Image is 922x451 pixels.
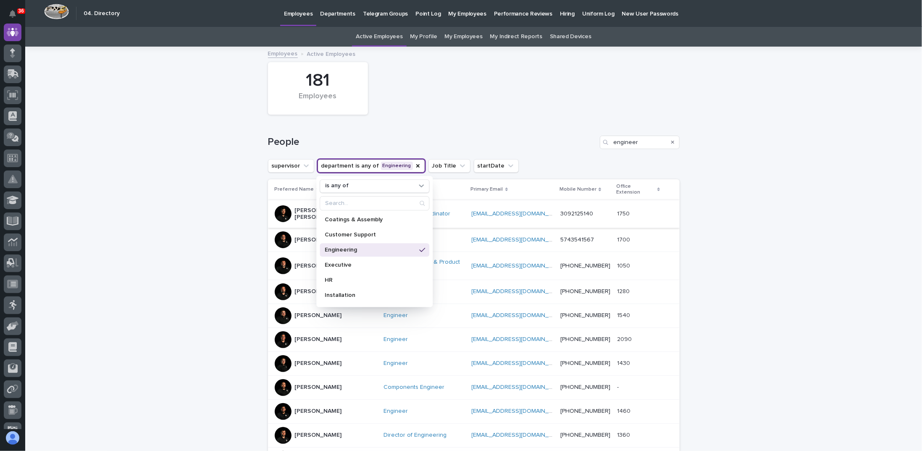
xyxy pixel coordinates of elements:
[617,310,632,319] p: 1540
[472,263,567,269] a: [EMAIL_ADDRESS][DOMAIN_NAME]
[268,200,680,228] tr: [PERSON_NAME] [PERSON_NAME]Engineering Coordinator [EMAIL_ADDRESS][DOMAIN_NAME] 309212514017501750
[268,351,680,375] tr: [PERSON_NAME]Engineer [EMAIL_ADDRESS][DOMAIN_NAME] [PHONE_NUMBER]14301430
[268,159,314,173] button: supervisor
[356,27,402,47] a: Active Employees
[84,10,120,17] h2: 04. Directory
[4,5,21,23] button: Notifications
[295,262,342,270] p: [PERSON_NAME]
[282,92,354,110] div: Employees
[295,384,342,391] p: [PERSON_NAME]
[550,27,591,47] a: Shared Devices
[268,304,680,328] tr: [PERSON_NAME]Engineer [EMAIL_ADDRESS][DOMAIN_NAME] [PHONE_NUMBER]15401540
[268,228,680,252] tr: [PERSON_NAME]Engineer [EMAIL_ADDRESS][DOMAIN_NAME] 574354156717001700
[560,263,610,269] a: [PHONE_NUMBER]
[472,408,567,414] a: [EMAIL_ADDRESS][DOMAIN_NAME]
[428,159,470,173] button: Job Title
[268,328,680,351] tr: [PERSON_NAME]Engineer [EMAIL_ADDRESS][DOMAIN_NAME] [PHONE_NUMBER]20902090
[472,312,567,318] a: [EMAIL_ADDRESS][DOMAIN_NAME]
[471,185,503,194] p: Primary Email
[325,292,416,298] p: Installation
[295,207,377,221] p: [PERSON_NAME] [PERSON_NAME]
[325,232,416,238] p: Customer Support
[295,408,342,415] p: [PERSON_NAME]
[490,27,542,47] a: My Indirect Reports
[295,336,342,343] p: [PERSON_NAME]
[44,4,69,19] img: Workspace Logo
[4,429,21,447] button: users-avatar
[384,312,408,319] a: Engineer
[616,182,655,197] p: Office Extension
[617,406,632,415] p: 1460
[325,262,416,268] p: Executive
[472,432,567,438] a: [EMAIL_ADDRESS][DOMAIN_NAME]
[600,136,680,149] input: Search
[560,288,610,294] a: [PHONE_NUMBER]
[474,159,519,173] button: startDate
[472,211,567,217] a: [EMAIL_ADDRESS][DOMAIN_NAME]
[320,196,429,210] div: Search
[617,235,632,244] p: 1700
[325,277,416,283] p: HR
[617,358,632,367] p: 1430
[325,217,416,223] p: Coatings & Assembly
[325,183,349,190] p: is any of
[560,360,610,366] a: [PHONE_NUMBER]
[268,252,680,280] tr: [PERSON_NAME]VP of Engineering & Product Development [EMAIL_ADDRESS][DOMAIN_NAME] [PHONE_NUMBER]1...
[295,360,342,367] p: [PERSON_NAME]
[268,280,680,304] tr: [PERSON_NAME]Engineer [EMAIL_ADDRESS][DOMAIN_NAME] [PHONE_NUMBER]12801280
[384,432,447,439] a: Director of Engineering
[472,237,567,243] a: [EMAIL_ADDRESS][DOMAIN_NAME]
[295,432,342,439] p: [PERSON_NAME]
[617,430,632,439] p: 1360
[268,48,298,58] a: Employees
[384,384,444,391] a: Components Engineer
[617,209,631,218] p: 1750
[295,236,342,244] p: [PERSON_NAME]
[560,384,610,390] a: [PHONE_NUMBER]
[18,8,24,14] p: 36
[320,197,429,210] input: Search
[617,382,620,391] p: -
[472,360,567,366] a: [EMAIL_ADDRESS][DOMAIN_NAME]
[560,408,610,414] a: [PHONE_NUMBER]
[617,334,633,343] p: 2090
[268,399,680,423] tr: [PERSON_NAME]Engineer [EMAIL_ADDRESS][DOMAIN_NAME] [PHONE_NUMBER]14601460
[318,159,425,173] button: department
[444,27,482,47] a: My Employees
[295,312,342,319] p: [PERSON_NAME]
[325,247,416,253] p: Engineering
[282,70,354,91] div: 181
[472,288,567,294] a: [EMAIL_ADDRESS][DOMAIN_NAME]
[617,286,631,295] p: 1280
[307,49,356,58] p: Active Employees
[617,261,632,270] p: 1050
[268,375,680,399] tr: [PERSON_NAME]Components Engineer [EMAIL_ADDRESS][DOMAIN_NAME] [PHONE_NUMBER]--
[295,288,342,295] p: [PERSON_NAME]
[275,185,314,194] p: Preferred Name
[410,27,437,47] a: My Profile
[560,185,596,194] p: Mobile Number
[560,336,610,342] a: [PHONE_NUMBER]
[560,432,610,438] a: [PHONE_NUMBER]
[11,10,21,24] div: Notifications36
[560,237,594,243] a: 5743541567
[384,336,408,343] a: Engineer
[472,384,567,390] a: [EMAIL_ADDRESS][DOMAIN_NAME]
[268,136,596,148] h1: People
[472,336,567,342] a: [EMAIL_ADDRESS][DOMAIN_NAME]
[560,312,610,318] a: [PHONE_NUMBER]
[268,423,680,447] tr: [PERSON_NAME]Director of Engineering [EMAIL_ADDRESS][DOMAIN_NAME] [PHONE_NUMBER]13601360
[560,211,593,217] a: 3092125140
[384,360,408,367] a: Engineer
[384,408,408,415] a: Engineer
